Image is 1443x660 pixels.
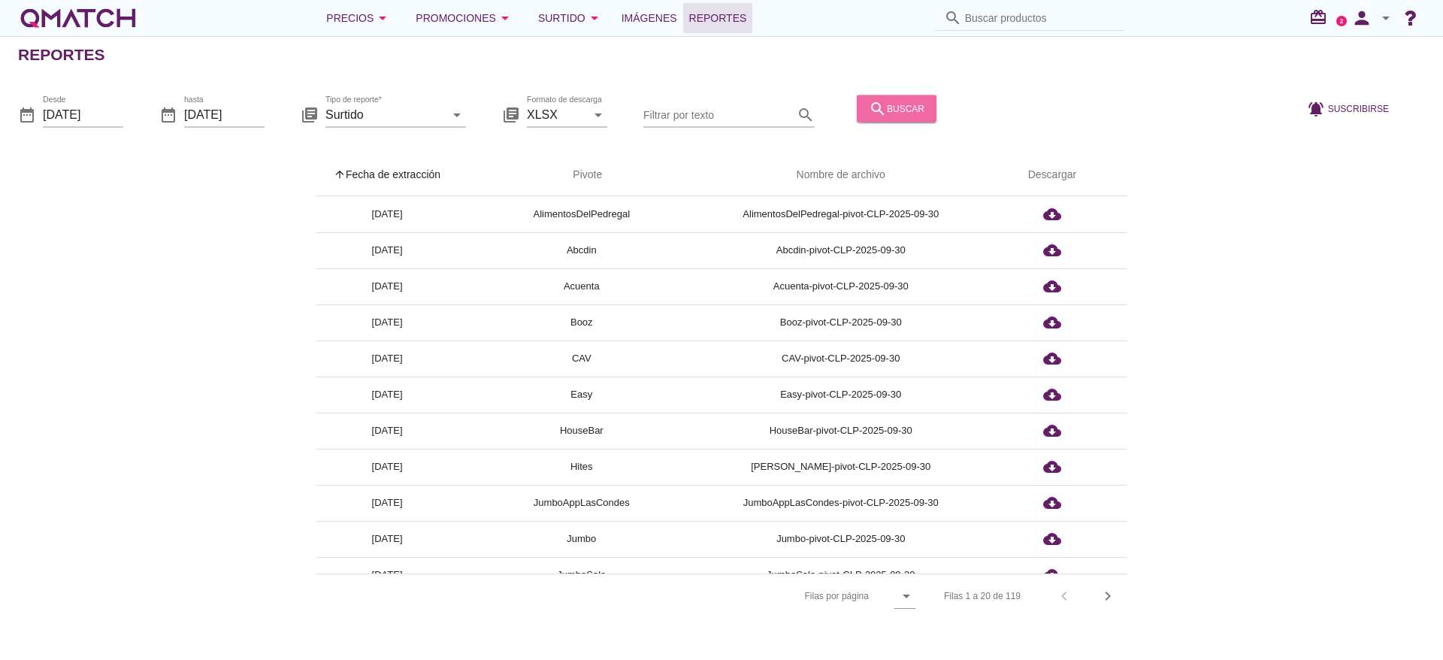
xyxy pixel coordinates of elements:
td: JumboAppLasCondes-pivot-CLP-2025-09-30 [705,485,977,521]
td: Booz [458,304,704,341]
td: Easy-pivot-CLP-2025-09-30 [705,377,977,413]
td: CAV [458,341,704,377]
i: arrow_drop_down [585,9,604,27]
input: Tipo de reporte* [325,102,445,126]
th: Descargar: Not sorted. [977,154,1127,196]
td: Abcdin [458,232,704,268]
i: cloud_download [1043,313,1061,332]
div: Filas 1 a 20 de 119 [944,589,1021,603]
button: Suscribirse [1295,95,1401,122]
td: Abcdin-pivot-CLP-2025-09-30 [705,232,977,268]
i: cloud_download [1043,422,1061,440]
button: buscar [857,95,936,122]
td: [DATE] [316,304,458,341]
button: Next page [1094,583,1121,610]
td: AlimentosDelPedregal-pivot-CLP-2025-09-30 [705,196,977,232]
td: CAV-pivot-CLP-2025-09-30 [705,341,977,377]
th: Pivote: Not sorted. Activate to sort ascending. [458,154,704,196]
i: library_books [502,105,520,123]
td: Booz-pivot-CLP-2025-09-30 [705,304,977,341]
i: cloud_download [1043,386,1061,404]
text: 2 [1340,17,1344,24]
button: Surtido [526,3,616,33]
td: AlimentosDelPedregal [458,196,704,232]
td: [PERSON_NAME]-pivot-CLP-2025-09-30 [705,449,977,485]
td: [DATE] [316,557,458,593]
td: Jumbo [458,521,704,557]
td: Acuenta-pivot-CLP-2025-09-30 [705,268,977,304]
i: cloud_download [1043,530,1061,548]
td: JumboSala [458,557,704,593]
a: white-qmatch-logo [18,3,138,33]
i: cloud_download [1043,458,1061,476]
input: hasta [184,102,265,126]
td: Jumbo-pivot-CLP-2025-09-30 [705,521,977,557]
i: date_range [159,105,177,123]
i: date_range [18,105,36,123]
td: Acuenta [458,268,704,304]
i: arrow_drop_down [374,9,392,27]
div: Promociones [416,9,514,27]
div: Precios [326,9,392,27]
i: arrow_drop_down [496,9,514,27]
i: cloud_download [1043,277,1061,295]
span: Reportes [689,9,747,27]
button: Precios [314,3,404,33]
i: arrow_upward [334,168,346,180]
a: 2 [1336,16,1347,26]
i: search [944,9,962,27]
input: Formato de descarga [527,102,586,126]
td: [DATE] [316,449,458,485]
td: [DATE] [316,196,458,232]
td: Easy [458,377,704,413]
i: cloud_download [1043,205,1061,223]
i: arrow_drop_down [589,105,607,123]
input: Desde [43,102,123,126]
td: [DATE] [316,268,458,304]
td: [DATE] [316,377,458,413]
i: cloud_download [1043,350,1061,368]
i: cloud_download [1043,494,1061,512]
i: chevron_right [1099,587,1117,605]
th: Fecha de extracción: Sorted ascending. Activate to sort descending. [316,154,458,196]
i: search [869,99,887,117]
td: JumboAppLasCondes [458,485,704,521]
td: HouseBar [458,413,704,449]
td: Hites [458,449,704,485]
td: HouseBar-pivot-CLP-2025-09-30 [705,413,977,449]
td: [DATE] [316,341,458,377]
a: Reportes [683,3,753,33]
i: cloud_download [1043,241,1061,259]
a: Imágenes [616,3,683,33]
h2: Reportes [18,43,105,67]
input: Filtrar por texto [643,102,794,126]
td: [DATE] [316,485,458,521]
div: buscar [869,99,924,117]
i: arrow_drop_down [1377,9,1395,27]
i: notifications_active [1307,99,1328,117]
th: Nombre de archivo: Not sorted. [705,154,977,196]
td: JumboSala-pivot-CLP-2025-09-30 [705,557,977,593]
i: cloud_download [1043,566,1061,584]
i: search [797,105,815,123]
button: Promociones [404,3,526,33]
div: Filas por página [655,574,915,618]
div: Surtido [538,9,604,27]
i: library_books [301,105,319,123]
td: [DATE] [316,232,458,268]
i: arrow_drop_down [448,105,466,123]
i: arrow_drop_down [897,587,915,605]
input: Buscar productos [965,6,1115,30]
i: person [1347,8,1377,29]
td: [DATE] [316,413,458,449]
td: [DATE] [316,521,458,557]
span: Imágenes [622,9,677,27]
span: Suscribirse [1328,101,1389,115]
i: redeem [1309,8,1333,26]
